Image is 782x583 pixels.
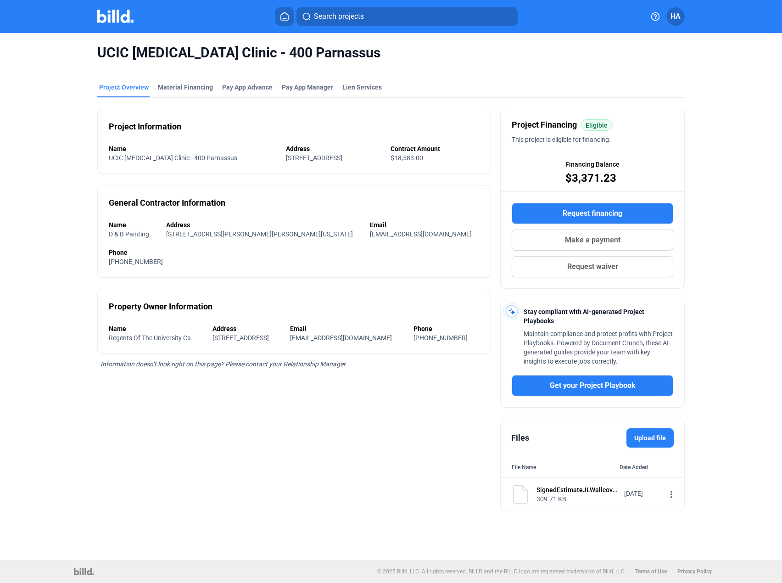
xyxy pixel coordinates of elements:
button: Get your Project Playbook [512,375,673,396]
span: [STREET_ADDRESS] [286,154,342,162]
div: Files [511,432,529,444]
div: Contract Amount [391,144,480,153]
div: 309.71 KB [536,494,618,504]
span: [STREET_ADDRESS] [212,334,269,342]
b: Privacy Policy [677,568,712,575]
div: Email [290,324,404,333]
div: Name [109,144,277,153]
span: [PHONE_NUMBER] [109,258,163,265]
div: Address [286,144,382,153]
label: Upload file [626,428,674,448]
p: © 2025 Billd, LLC. All rights reserved. BILLD and the BILLD logo are registered trademarks of Bil... [377,568,626,575]
span: Regents Of The University Ca [109,334,191,342]
span: Make a payment [565,235,620,246]
span: This project is eligible for financing. [512,136,611,143]
span: HA [670,11,681,22]
button: HA [666,7,685,26]
div: Name [109,220,157,230]
div: Email [370,220,480,230]
span: [EMAIL_ADDRESS][DOMAIN_NAME] [290,334,392,342]
b: Terms of Use [635,568,667,575]
span: Financing Balance [565,160,620,169]
div: [DATE] [624,489,661,498]
button: Search projects [296,7,518,26]
span: UCIC [MEDICAL_DATA] Clinic - 400 Parnassus [109,154,237,162]
div: General Contractor Information [109,196,225,209]
button: Make a payment [512,230,673,251]
span: [STREET_ADDRESS][PERSON_NAME][PERSON_NAME][US_STATE] [166,230,353,238]
span: Pay App Manager [282,83,333,92]
button: Request waiver [512,256,673,277]
span: Information doesn’t look right on this page? Please contact your Relationship Manager. [101,360,347,368]
p: | [671,568,673,575]
span: Maintain compliance and protect profits with Project Playbooks. Powered by Document Crunch, these... [524,330,673,365]
span: Get your Project Playbook [550,380,636,391]
img: document [511,485,530,504]
div: Date Added [620,463,673,472]
button: Request financing [512,203,673,224]
span: Search projects [314,11,364,22]
mat-chip: Eligible [581,119,613,131]
div: Name [109,324,203,333]
div: Project Information [109,120,181,133]
span: [EMAIL_ADDRESS][DOMAIN_NAME] [370,230,472,238]
span: UCIC [MEDICAL_DATA] Clinic - 400 Parnassus [97,44,685,62]
mat-icon: more_vert [666,489,677,500]
div: Address [166,220,361,230]
span: D & B Painting [109,230,149,238]
div: Lien Services [342,83,382,92]
div: Phone [109,248,480,257]
span: Stay compliant with AI-generated Project Playbooks [524,308,644,325]
span: [PHONE_NUMBER] [413,334,468,342]
div: Project Overview [99,83,149,92]
span: Request financing [563,208,622,219]
span: Request waiver [567,261,618,272]
div: Property Owner Information [109,300,212,313]
span: $18,583.00 [391,154,423,162]
span: $3,371.23 [565,171,616,185]
span: Project Financing [512,118,577,131]
img: logo [74,568,94,575]
div: Material Financing [158,83,213,92]
div: File Name [512,463,536,472]
img: Billd Company Logo [97,10,134,23]
div: Address [212,324,281,333]
div: SignedEstimateJLWallcoveringUCSFMRIandClinicRenovation.pdf [536,485,618,494]
div: Pay App Advance [222,83,273,92]
div: Phone [413,324,480,333]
